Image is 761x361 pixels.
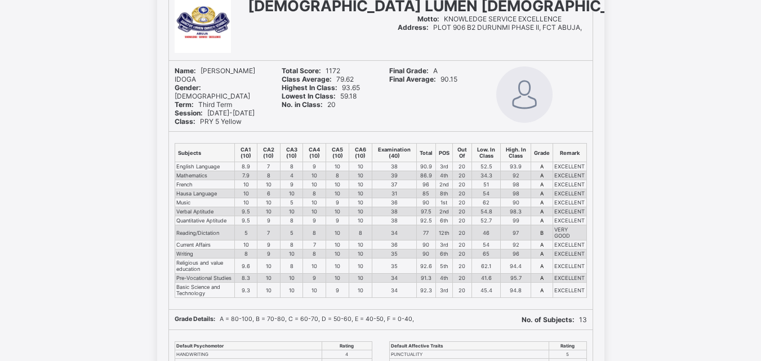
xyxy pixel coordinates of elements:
td: 77 [416,225,435,240]
b: Lowest In Class: [282,92,336,100]
td: 6th [435,216,452,225]
td: 31 [372,189,416,198]
th: Remark [553,144,587,162]
td: 8 [303,189,326,198]
td: 20 [452,171,471,180]
td: 10 [349,180,372,189]
td: 10 [257,259,281,274]
td: 20 [452,274,471,283]
b: Motto: [417,15,439,23]
td: 9 [303,274,326,283]
td: 8 [280,216,303,225]
td: 52.5 [471,162,501,171]
td: 37 [372,180,416,189]
td: 90.9 [416,162,435,171]
td: 5 [235,225,257,240]
td: Quantitative Aptitude [175,216,235,225]
td: 90 [416,198,435,207]
th: CA6 (10) [349,144,372,162]
td: 38 [372,162,416,171]
td: 54 [471,240,501,249]
td: 20 [452,162,471,171]
td: 98 [501,189,531,198]
td: 20 [452,240,471,249]
td: 10 [280,207,303,216]
td: 10 [326,274,349,283]
td: 34 [372,225,416,240]
span: [DATE]-[DATE] [175,109,255,117]
th: CA5 (10) [326,144,349,162]
td: 10 [349,207,372,216]
td: 10 [349,216,372,225]
th: High. In Class [501,144,531,162]
td: 94.8 [501,283,531,298]
td: 10 [326,189,349,198]
td: 10 [303,259,326,274]
td: Religious and value education [175,259,235,274]
td: 90 [416,249,435,259]
td: 3rd [435,162,452,171]
td: 8.3 [235,274,257,283]
td: 10 [257,274,281,283]
td: 8.9 [235,162,257,171]
td: 34 [372,283,416,298]
td: 98.3 [501,207,531,216]
td: Writing [175,249,235,259]
span: 79.62 [282,75,354,83]
td: 97.5 [416,207,435,216]
td: 8 [326,171,349,180]
td: 8 [349,225,372,240]
td: EXCELLENT [553,162,587,171]
td: 10 [326,249,349,259]
td: 36 [372,198,416,207]
td: 92.5 [416,216,435,225]
td: 10 [326,162,349,171]
td: PUNCTUALITY [389,350,549,359]
td: EXCELLENT [553,171,587,180]
td: 10 [326,180,349,189]
td: 8 [280,259,303,274]
td: 36 [372,240,416,249]
td: EXCELLENT [553,274,587,283]
td: 10 [349,274,372,283]
td: 4 [322,350,372,359]
td: 12th [435,225,452,240]
td: A [531,283,553,298]
th: Examination (40) [372,144,416,162]
td: 10 [235,240,257,249]
span: [DEMOGRAPHIC_DATA] [175,83,250,100]
th: CA4 (10) [303,144,326,162]
span: [PERSON_NAME] IDOGA [175,66,255,83]
td: A [531,274,553,283]
td: 10 [349,283,372,298]
td: 10 [326,207,349,216]
td: 35 [372,249,416,259]
td: Music [175,198,235,207]
td: 10 [280,283,303,298]
td: VERY GOOD [553,225,587,240]
td: 7.9 [235,171,257,180]
td: 10 [349,198,372,207]
td: Verbal Aptitude [175,207,235,216]
b: Class Average: [282,75,332,83]
td: 8 [280,240,303,249]
td: A [531,180,553,189]
td: 8 [235,249,257,259]
td: 5 [549,350,586,359]
th: Low. In Class [471,144,501,162]
td: 91.3 [416,274,435,283]
td: 90 [416,240,435,249]
b: Gender: [175,83,201,92]
td: 10 [349,240,372,249]
td: 9 [326,216,349,225]
td: 5th [435,259,452,274]
th: Rating [322,342,372,350]
td: 34 [372,274,416,283]
td: 65 [471,249,501,259]
td: 9 [257,240,281,249]
span: Third Term [175,100,232,109]
b: Term: [175,100,194,109]
td: EXCELLENT [553,180,587,189]
td: 98 [501,180,531,189]
td: 6 [257,189,281,198]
